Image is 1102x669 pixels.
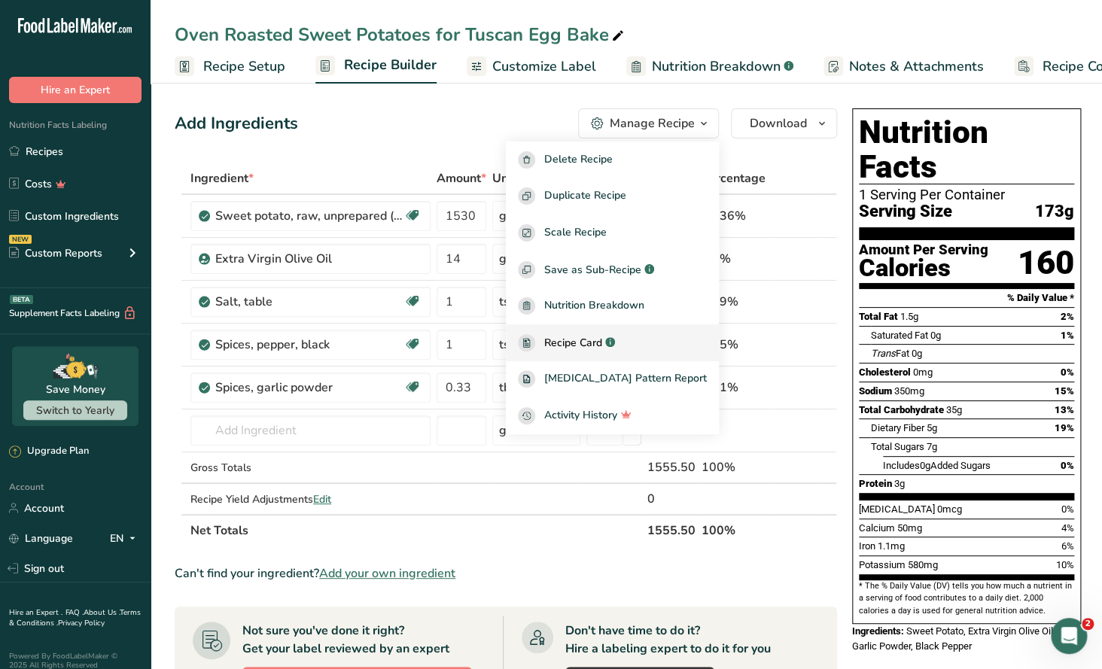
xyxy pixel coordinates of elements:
[1061,460,1074,471] span: 0%
[920,460,930,471] span: 0g
[215,336,403,354] div: Spices, pepper, black
[871,441,924,452] span: Total Sugars
[644,514,699,546] th: 1555.50
[946,404,962,415] span: 35g
[499,379,523,397] div: tbsp
[859,202,952,221] span: Serving Size
[544,370,707,388] span: [MEDICAL_DATA] Pattern Report
[84,607,120,618] a: About Us .
[871,330,928,341] span: Saturated Fat
[175,50,285,84] a: Recipe Setup
[175,111,298,136] div: Add Ingredients
[187,514,644,546] th: Net Totals
[65,607,84,618] a: FAQ .
[859,115,1074,184] h1: Nutrition Facts
[190,415,431,445] input: Add Ingredient
[859,404,944,415] span: Total Carbohydrate
[506,214,719,251] button: Scale Recipe
[10,295,33,304] div: BETA
[859,385,892,397] span: Sodium
[36,403,114,418] span: Switch to Yearly
[190,491,431,507] div: Recipe Yield Adjustments
[1055,385,1074,397] span: 15%
[871,422,924,433] span: Dietary Fiber
[859,559,906,570] span: Potassium
[1051,618,1087,654] iframe: Intercom live chat
[912,348,922,359] span: 0g
[506,324,719,361] a: Recipe Card
[927,441,937,452] span: 7g
[215,207,403,225] div: Sweet potato, raw, unprepared (Includes foods for USDA's Food Distribution Program)
[215,293,403,311] div: Salt, table
[190,169,254,187] span: Ingredient
[702,250,766,268] div: 0.9%
[823,50,984,84] a: Notes & Attachments
[499,293,516,311] div: tsp
[849,56,984,77] span: Notes & Attachments
[9,235,32,244] div: NEW
[852,625,904,637] span: Ingredients:
[1018,243,1074,283] div: 160
[750,114,807,132] span: Download
[702,458,766,476] div: 100%
[9,525,73,552] a: Language
[23,400,127,420] button: Switch to Yearly
[859,243,988,257] div: Amount Per Serving
[937,503,962,515] span: 0mcg
[871,348,896,359] i: Trans
[9,444,89,459] div: Upgrade Plan
[1056,559,1074,570] span: 10%
[46,382,105,397] div: Save Money
[859,311,898,322] span: Total Fat
[894,478,905,489] span: 3g
[702,207,766,225] div: 98.36%
[506,361,719,398] a: [MEDICAL_DATA] Pattern Report
[499,336,562,354] div: tsp, ground
[883,460,991,471] span: Includes Added Sugars
[506,178,719,215] button: Duplicate Recipe
[215,379,403,397] div: Spices, garlic powder
[859,257,988,279] div: Calories
[544,297,644,315] span: Nutrition Breakdown
[437,169,486,187] span: Amount
[647,458,696,476] div: 1555.50
[702,379,766,397] div: 0.21%
[544,335,602,351] span: Recipe Card
[731,108,837,138] button: Download
[9,245,102,261] div: Custom Reports
[315,48,437,84] a: Recipe Builder
[1061,311,1074,322] span: 2%
[499,250,507,268] div: g
[859,522,895,534] span: Calcium
[492,169,521,187] span: Unit
[871,348,909,359] span: Fat
[1061,522,1074,534] span: 4%
[544,151,613,169] span: Delete Recipe
[610,114,695,132] div: Manage Recipe
[699,514,769,546] th: 100%
[1055,404,1074,415] span: 13%
[878,540,905,552] span: 1.1mg
[859,503,935,515] span: [MEDICAL_DATA]
[852,625,1076,652] span: Sweet Potato, Extra Virgin Olive Oil, Salt, Garlic Powder, Black Pepper
[203,56,285,77] span: Recipe Setup
[544,187,626,205] span: Duplicate Recipe
[499,421,507,439] div: g
[544,407,617,424] span: Activity History
[344,55,437,75] span: Recipe Builder
[190,460,431,476] div: Gross Totals
[859,580,1074,617] section: * The % Daily Value (DV) tells you how much a nutrient in a serving of food contributes to a dail...
[9,607,141,628] a: Terms & Conditions .
[927,422,937,433] span: 5g
[897,522,922,534] span: 50mg
[175,564,837,582] div: Can't find your ingredient?
[242,622,449,658] div: Not sure you've done it right? Get your label reviewed by an expert
[215,250,403,268] div: Extra Virgin Olive Oil
[506,287,719,324] a: Nutrition Breakdown
[499,207,507,225] div: g
[702,336,766,354] div: 0.15%
[506,251,719,288] button: Save as Sub-Recipe
[1035,202,1074,221] span: 173g
[1061,503,1074,515] span: 0%
[859,187,1074,202] div: 1 Serving Per Container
